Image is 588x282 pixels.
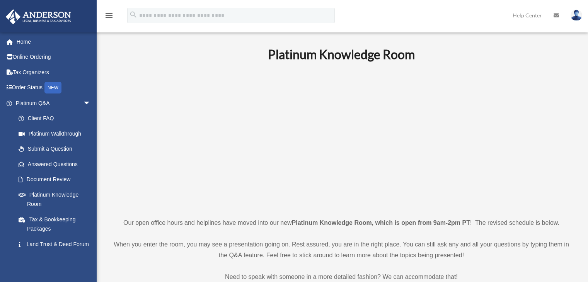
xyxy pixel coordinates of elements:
img: Anderson Advisors Platinum Portal [3,9,73,24]
a: Tax & Bookkeeping Packages [11,212,102,236]
a: Platinum Knowledge Room [11,187,99,212]
b: Platinum Knowledge Room [268,47,415,62]
a: Submit a Question [11,141,102,157]
a: menu [104,14,114,20]
strong: Platinum Knowledge Room, which is open from 9am-2pm PT [292,219,470,226]
a: Platinum Walkthrough [11,126,102,141]
a: Platinum Q&Aarrow_drop_down [5,95,102,111]
iframe: 231110_Toby_KnowledgeRoom [225,73,457,203]
a: Land Trust & Deed Forum [11,236,102,252]
a: Tax Organizers [5,65,102,80]
p: Our open office hours and helplines have moved into our new ! The revised schedule is below. [110,217,573,228]
span: arrow_drop_down [83,95,99,111]
a: Client FAQ [11,111,102,126]
i: menu [104,11,114,20]
a: Online Ordering [5,49,102,65]
img: User Pic [571,10,582,21]
p: When you enter the room, you may see a presentation going on. Rest assured, you are in the right ... [110,239,573,261]
a: Document Review [11,172,102,187]
a: Home [5,34,102,49]
a: Order StatusNEW [5,80,102,96]
i: search [129,10,138,19]
div: NEW [44,82,61,93]
a: Answered Questions [11,156,102,172]
a: Portal Feedback [11,252,102,267]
